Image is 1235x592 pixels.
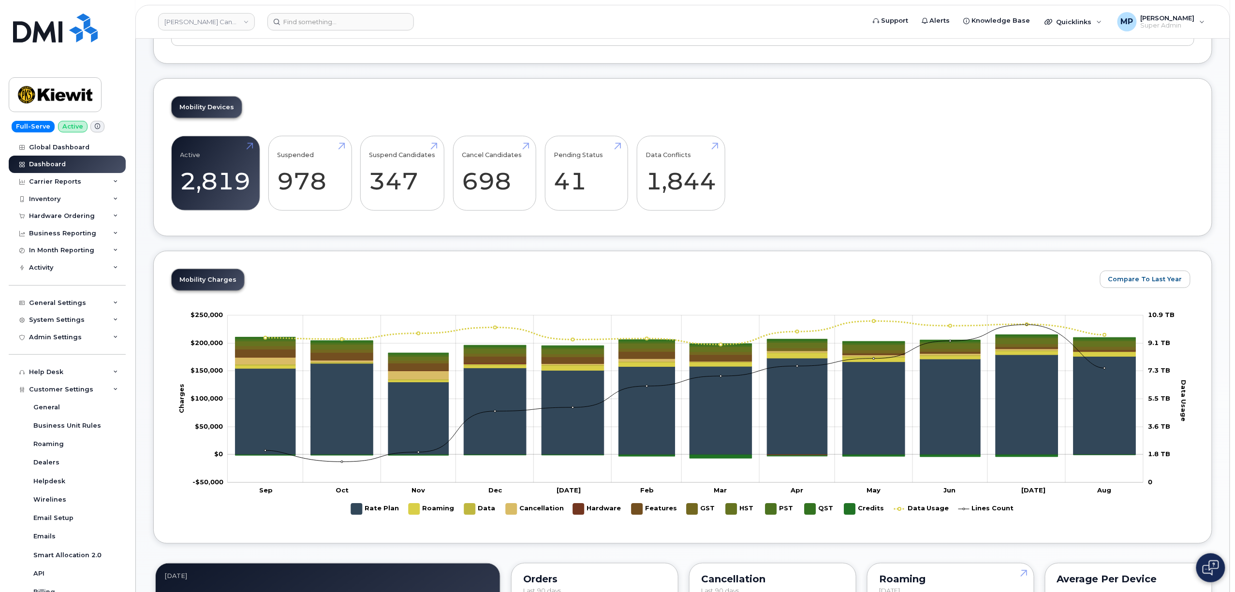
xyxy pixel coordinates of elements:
[714,486,727,494] tspan: Mar
[557,486,581,494] tspan: [DATE]
[172,269,244,290] a: Mobility Charges
[726,500,756,519] g: HST
[192,478,223,486] g: $0
[646,142,716,205] a: Data Conflicts 1,844
[1148,450,1171,458] tspan: 1.8 TB
[1148,422,1171,430] tspan: 3.6 TB
[1057,575,1200,583] div: Average per Device
[554,142,619,205] a: Pending Status 41
[523,575,666,583] div: Orders
[1148,478,1153,486] tspan: 0
[632,500,677,519] g: Features
[158,13,255,30] a: Kiewit Canada Inc
[805,500,835,519] g: QST
[1203,560,1219,576] img: Open chat
[1038,12,1109,31] div: Quicklinks
[1100,271,1191,288] button: Compare To Last Year
[351,500,399,519] g: Rate Plan
[1148,338,1171,346] tspan: 9.1 TB
[235,350,1135,380] g: Data
[915,11,957,30] a: Alerts
[195,422,223,430] tspan: $50,000
[1141,22,1195,29] span: Super Admin
[191,366,223,374] g: $0
[640,486,654,494] tspan: Feb
[844,500,884,519] g: Credits
[972,16,1030,26] span: Knowledge Base
[191,366,223,374] tspan: $150,000
[1180,380,1188,421] tspan: Data Usage
[464,500,496,519] g: Data
[180,142,251,205] a: Active 2,819
[1121,16,1133,28] span: MP
[177,384,185,413] tspan: Charges
[192,478,223,486] tspan: -$50,000
[1021,486,1045,494] tspan: [DATE]
[879,575,1022,583] div: Roaming
[1148,394,1171,402] tspan: 5.5 TB
[336,486,349,494] tspan: Oct
[1141,14,1195,22] span: [PERSON_NAME]
[958,500,1014,519] g: Lines Count
[1097,486,1111,494] tspan: Aug
[881,16,908,26] span: Support
[867,486,881,494] tspan: May
[573,500,622,519] g: Hardware
[944,486,956,494] tspan: Jun
[894,500,949,519] g: Data Usage
[191,311,223,318] tspan: $250,000
[1148,366,1171,374] tspan: 7.3 TB
[765,500,795,519] g: PST
[1057,18,1092,26] span: Quicklinks
[701,575,844,583] div: Cancellation
[278,142,343,205] a: Suspended 978
[214,450,223,458] tspan: $0
[409,500,455,519] g: Roaming
[235,355,1135,455] g: Rate Plan
[235,351,1135,382] g: Roaming
[687,500,716,519] g: GST
[930,16,950,26] span: Alerts
[957,11,1037,30] a: Knowledge Base
[191,394,223,402] g: $0
[259,486,273,494] tspan: Sep
[195,422,223,430] g: $0
[191,394,223,402] tspan: $100,000
[506,500,564,519] g: Cancellation
[790,486,803,494] tspan: Apr
[369,142,436,205] a: Suspend Candidates 347
[164,572,491,580] div: August 2025
[191,311,223,318] g: $0
[866,11,915,30] a: Support
[351,500,1014,519] g: Legend
[172,97,242,118] a: Mobility Devices
[235,349,1135,379] g: Cancellation
[267,13,414,30] input: Find something...
[191,338,223,346] tspan: $200,000
[1148,311,1175,318] tspan: 10.9 TB
[235,455,1135,458] g: Credits
[462,142,527,205] a: Cancel Candidates 698
[191,338,223,346] g: $0
[488,486,502,494] tspan: Dec
[1108,274,1182,284] span: Compare To Last Year
[1111,12,1212,31] div: Michael Partack
[412,486,425,494] tspan: Nov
